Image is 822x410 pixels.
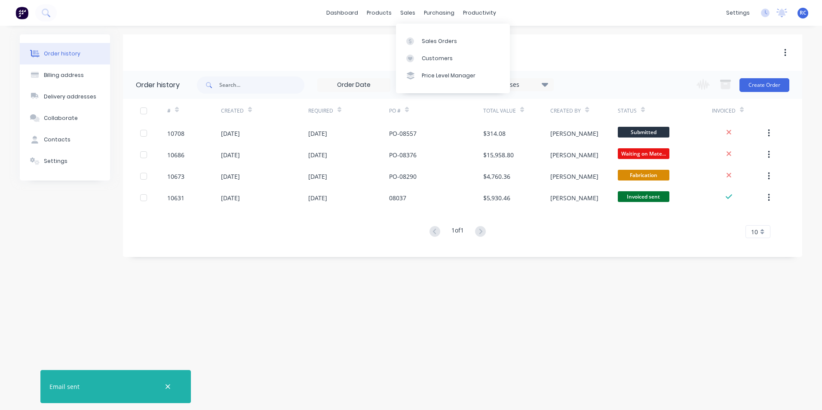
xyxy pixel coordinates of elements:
[483,129,506,138] div: $314.08
[221,129,240,138] div: [DATE]
[550,107,581,115] div: Created By
[483,99,550,122] div: Total Value
[459,6,500,19] div: productivity
[483,107,516,115] div: Total Value
[396,50,510,67] a: Customers
[167,99,221,122] div: #
[44,50,80,58] div: Order history
[221,172,240,181] div: [DATE]
[751,227,758,236] span: 10
[722,6,754,19] div: settings
[308,172,327,181] div: [DATE]
[167,172,184,181] div: 10673
[308,193,327,202] div: [DATE]
[481,80,553,89] div: 26 Statuses
[221,107,244,115] div: Created
[389,107,401,115] div: PO #
[221,150,240,159] div: [DATE]
[618,99,712,122] div: Status
[20,86,110,107] button: Delivery addresses
[396,6,420,19] div: sales
[712,107,736,115] div: Invoiced
[136,80,180,90] div: Order history
[20,129,110,150] button: Contacts
[219,76,304,94] input: Search...
[618,127,669,138] span: Submitted
[167,107,171,115] div: #
[550,99,617,122] div: Created By
[167,129,184,138] div: 10708
[389,193,406,202] div: 08037
[389,172,417,181] div: PO-08290
[396,67,510,84] a: Price Level Manager
[483,150,514,159] div: $15,958.80
[308,99,389,122] div: Required
[44,114,78,122] div: Collaborate
[483,172,510,181] div: $4,760.36
[618,170,669,181] span: Fabrication
[550,172,598,181] div: [PERSON_NAME]
[550,150,598,159] div: [PERSON_NAME]
[20,107,110,129] button: Collaborate
[389,150,417,159] div: PO-08376
[44,93,96,101] div: Delivery addresses
[308,129,327,138] div: [DATE]
[167,150,184,159] div: 10686
[420,6,459,19] div: purchasing
[396,32,510,49] a: Sales Orders
[422,55,453,62] div: Customers
[362,6,396,19] div: products
[389,129,417,138] div: PO-08557
[618,148,669,159] span: Waiting on Mate...
[422,37,457,45] div: Sales Orders
[44,157,67,165] div: Settings
[550,129,598,138] div: [PERSON_NAME]
[15,6,28,19] img: Factory
[44,136,71,144] div: Contacts
[618,191,669,202] span: Invoiced sent
[800,9,807,17] span: RC
[44,71,84,79] div: Billing address
[451,226,464,238] div: 1 of 1
[308,107,333,115] div: Required
[712,99,766,122] div: Invoiced
[483,193,510,202] div: $5,930.46
[618,107,637,115] div: Status
[550,193,598,202] div: [PERSON_NAME]
[167,193,184,202] div: 10631
[308,150,327,159] div: [DATE]
[389,99,483,122] div: PO #
[20,43,110,64] button: Order history
[739,78,789,92] button: Create Order
[318,79,390,92] input: Order Date
[20,64,110,86] button: Billing address
[20,150,110,172] button: Settings
[422,72,475,80] div: Price Level Manager
[221,193,240,202] div: [DATE]
[221,99,308,122] div: Created
[49,382,80,391] div: Email sent
[322,6,362,19] a: dashboard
